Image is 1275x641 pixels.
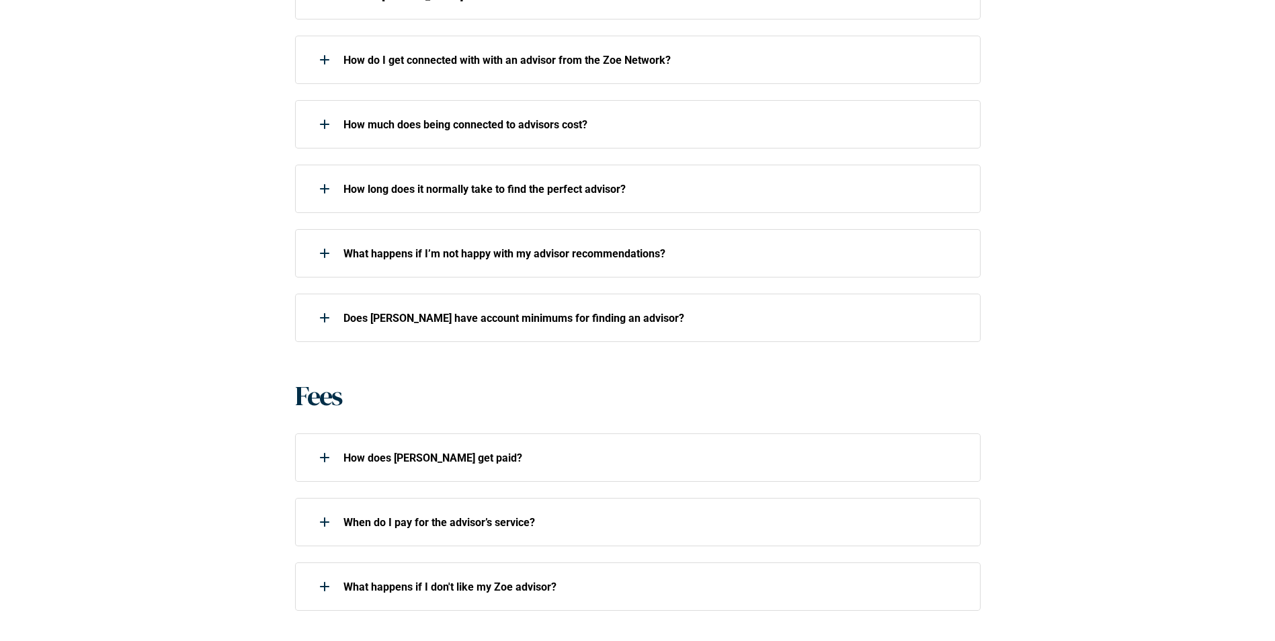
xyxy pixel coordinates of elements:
p: How do I get connected with with an advisor from the Zoe Network? [343,54,963,67]
p: How much does being connected to advisors cost? [343,118,963,131]
p: What happens if I’m not happy with my advisor recommendations? [343,247,963,260]
p: What happens if I don't like my Zoe advisor? [343,581,963,593]
p: How long does it normally take to find the perfect advisor? [343,183,963,196]
p: When do I pay for the advisor’s service? [343,516,963,529]
p: How does [PERSON_NAME] get paid? [343,452,963,464]
p: Does [PERSON_NAME] have account minimums for finding an advisor? [343,312,963,325]
h1: Fees [295,380,341,412]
